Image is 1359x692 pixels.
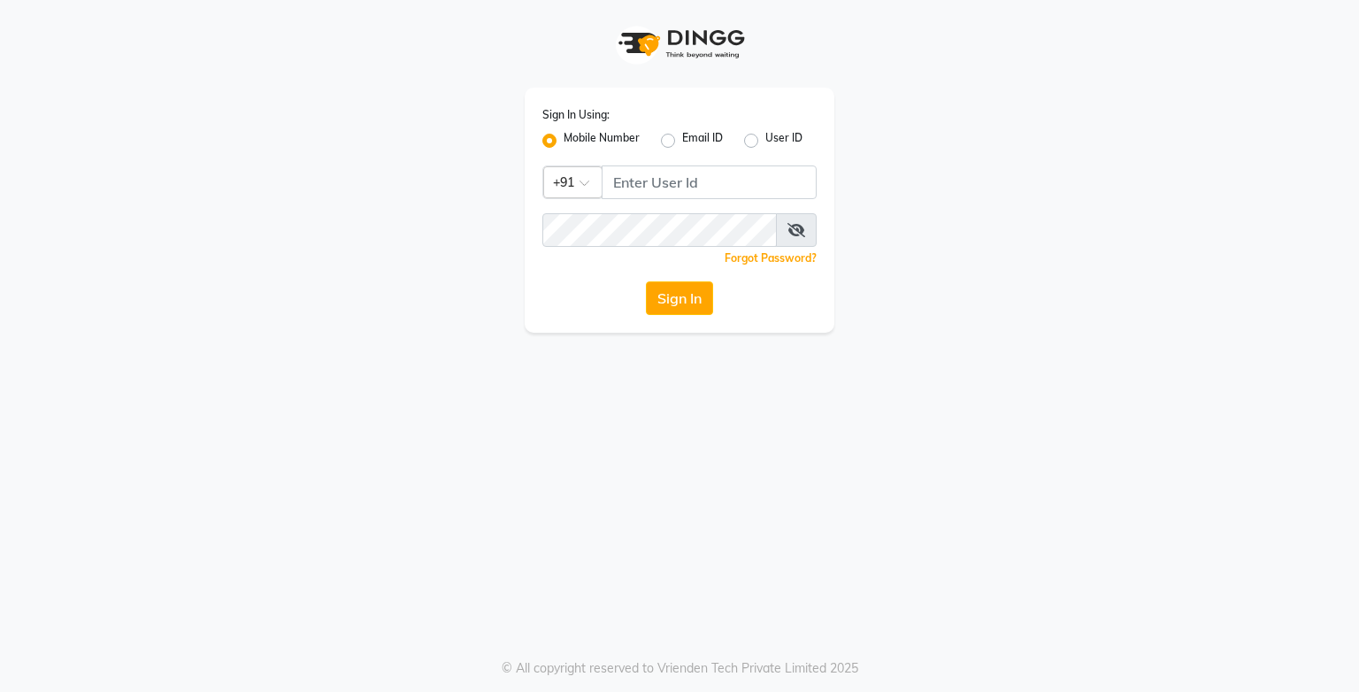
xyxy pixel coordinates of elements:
label: Email ID [682,130,723,151]
label: Mobile Number [564,130,640,151]
button: Sign In [646,281,713,315]
input: Username [542,213,777,247]
input: Username [602,165,817,199]
img: logo1.svg [609,18,750,70]
a: Forgot Password? [725,251,817,265]
label: Sign In Using: [542,107,610,123]
label: User ID [765,130,802,151]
